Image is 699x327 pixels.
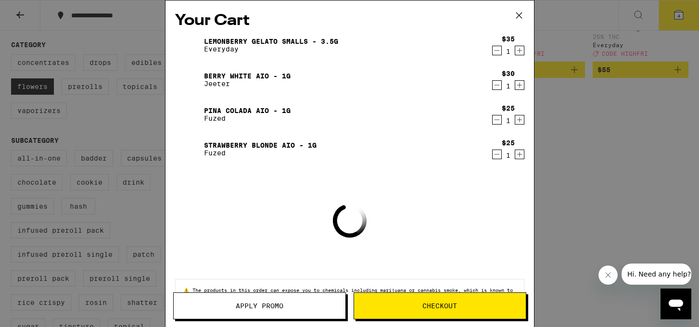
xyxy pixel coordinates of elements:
[502,48,515,55] div: 1
[204,107,291,114] a: Pina Colada AIO - 1g
[622,264,691,285] iframe: Message from company
[236,302,283,309] span: Apply Promo
[422,302,457,309] span: Checkout
[515,115,524,125] button: Increment
[204,114,291,122] p: Fuzed
[502,139,515,147] div: $25
[354,292,526,319] button: Checkout
[492,46,502,55] button: Decrement
[175,136,202,163] img: Strawberry Blonde AIO - 1g
[502,35,515,43] div: $35
[492,150,502,159] button: Decrement
[175,10,524,32] h2: Your Cart
[492,80,502,90] button: Decrement
[515,46,524,55] button: Increment
[492,115,502,125] button: Decrement
[204,38,338,45] a: Lemonberry Gelato Smalls - 3.5g
[515,150,524,159] button: Increment
[175,101,202,128] img: Pina Colada AIO - 1g
[502,82,515,90] div: 1
[204,72,291,80] a: Berry White AIO - 1g
[175,66,202,93] img: Berry White AIO - 1g
[502,70,515,77] div: $30
[173,292,346,319] button: Apply Promo
[598,265,618,285] iframe: Close message
[502,151,515,159] div: 1
[175,32,202,59] img: Lemonberry Gelato Smalls - 3.5g
[183,287,513,304] span: The products in this order can expose you to chemicals including marijuana or cannabis smoke, whi...
[183,287,192,293] span: ⚠️
[661,289,691,319] iframe: Button to launch messaging window
[204,45,338,53] p: Everyday
[204,80,291,88] p: Jeeter
[502,117,515,125] div: 1
[502,104,515,112] div: $25
[204,149,317,157] p: Fuzed
[204,141,317,149] a: Strawberry Blonde AIO - 1g
[515,80,524,90] button: Increment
